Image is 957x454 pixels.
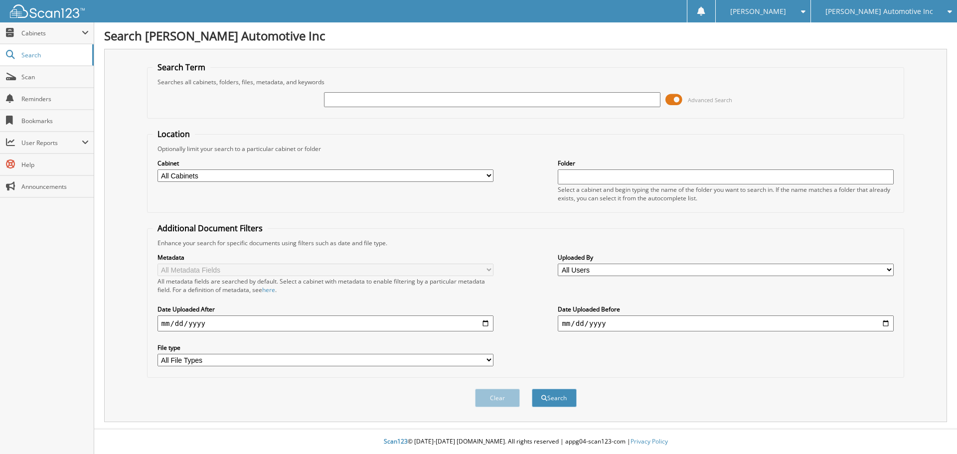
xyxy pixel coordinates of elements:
label: Metadata [158,253,493,262]
span: Help [21,160,89,169]
span: Cabinets [21,29,82,37]
span: User Reports [21,139,82,147]
input: end [558,315,894,331]
a: here [262,286,275,294]
label: Date Uploaded After [158,305,493,313]
div: © [DATE]-[DATE] [DOMAIN_NAME]. All rights reserved | appg04-scan123-com | [94,430,957,454]
div: Select a cabinet and begin typing the name of the folder you want to search in. If the name match... [558,185,894,202]
span: [PERSON_NAME] Automotive Inc [825,8,933,14]
label: Cabinet [158,159,493,167]
span: Bookmarks [21,117,89,125]
span: [PERSON_NAME] [730,8,786,14]
h1: Search [PERSON_NAME] Automotive Inc [104,27,947,44]
span: Search [21,51,87,59]
div: Searches all cabinets, folders, files, metadata, and keywords [153,78,899,86]
span: Scan123 [384,437,408,446]
img: scan123-logo-white.svg [10,4,85,18]
div: Enhance your search for specific documents using filters such as date and file type. [153,239,899,247]
legend: Additional Document Filters [153,223,268,234]
a: Privacy Policy [631,437,668,446]
div: Optionally limit your search to a particular cabinet or folder [153,145,899,153]
div: All metadata fields are searched by default. Select a cabinet with metadata to enable filtering b... [158,277,493,294]
span: Announcements [21,182,89,191]
span: Advanced Search [688,96,732,104]
label: Date Uploaded Before [558,305,894,313]
button: Clear [475,389,520,407]
label: Uploaded By [558,253,894,262]
span: Reminders [21,95,89,103]
button: Search [532,389,577,407]
input: start [158,315,493,331]
label: Folder [558,159,894,167]
span: Scan [21,73,89,81]
legend: Search Term [153,62,210,73]
legend: Location [153,129,195,140]
label: File type [158,343,493,352]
